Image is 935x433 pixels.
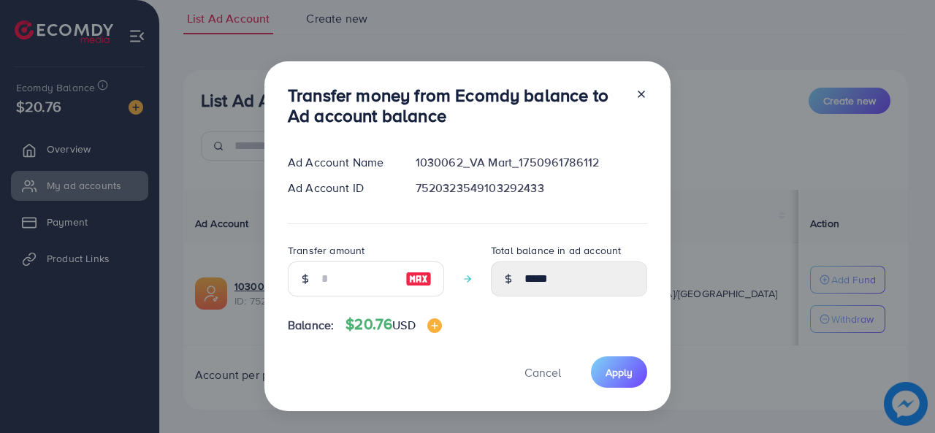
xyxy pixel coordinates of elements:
[524,364,561,380] span: Cancel
[405,270,432,288] img: image
[591,356,647,388] button: Apply
[276,154,404,171] div: Ad Account Name
[427,318,442,333] img: image
[288,243,365,258] label: Transfer amount
[346,315,441,334] h4: $20.76
[392,317,415,333] span: USD
[288,317,334,334] span: Balance:
[404,154,659,171] div: 1030062_VA Mart_1750961786112
[404,180,659,196] div: 7520323549103292433
[606,365,633,380] span: Apply
[276,180,404,196] div: Ad Account ID
[288,85,624,127] h3: Transfer money from Ecomdy balance to Ad account balance
[506,356,579,388] button: Cancel
[491,243,621,258] label: Total balance in ad account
